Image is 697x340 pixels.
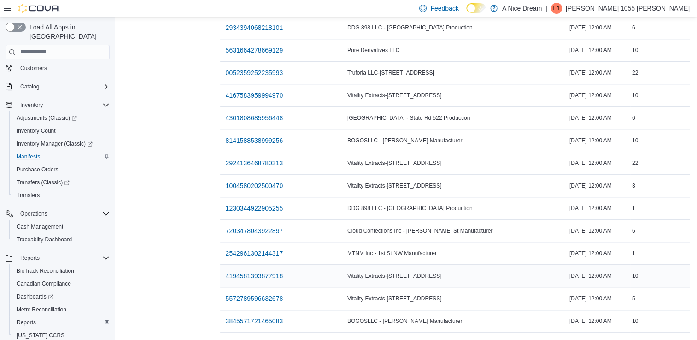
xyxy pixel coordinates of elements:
[13,304,70,315] a: Metrc Reconciliation
[17,252,43,264] button: Reports
[632,250,635,257] span: 1
[13,138,96,149] a: Inventory Manager (Classic)
[20,83,39,90] span: Catalog
[632,114,635,122] span: 6
[226,46,283,55] span: 5631664278669129
[222,18,287,37] button: 2934394068218101
[568,67,630,78] div: [DATE] 12:00 AM
[545,3,547,14] p: |
[9,176,113,189] a: Transfers (Classic)
[13,278,110,289] span: Canadian Compliance
[17,179,70,186] span: Transfers (Classic)
[347,182,442,189] span: Vitality Extracts-[STREET_ADDRESS]
[632,295,635,302] span: 5
[222,289,287,308] button: 5572789596632678
[347,272,442,280] span: Vitality Extracts-[STREET_ADDRESS]
[13,221,67,232] a: Cash Management
[9,277,113,290] button: Canadian Compliance
[2,252,113,264] button: Reports
[347,250,437,257] span: MTNM Inc - 1st St NW Manufacturer
[13,164,110,175] span: Purchase Orders
[347,47,399,54] span: Pure Derivatives LLC
[226,294,283,303] span: 5572789596632678
[13,112,110,123] span: Adjustments (Classic)
[502,3,542,14] p: A Nice Dream
[9,264,113,277] button: BioTrack Reconciliation
[17,81,110,92] span: Catalog
[226,68,283,77] span: 0052359252235993
[20,254,40,262] span: Reports
[226,91,283,100] span: 4167583959994970
[347,227,492,234] span: Cloud Confections Inc - [PERSON_NAME] St Manufacturer
[17,208,110,219] span: Operations
[347,114,470,122] span: [GEOGRAPHIC_DATA] - State Rd 522 Production
[430,4,458,13] span: Feedback
[9,220,113,233] button: Cash Management
[222,41,287,59] button: 5631664278669129
[222,154,287,172] button: 2924136468780313
[17,81,43,92] button: Catalog
[26,23,110,41] span: Load All Apps in [GEOGRAPHIC_DATA]
[222,86,287,105] button: 4167583959994970
[13,138,110,149] span: Inventory Manager (Classic)
[226,113,283,123] span: 4301808685956448
[222,109,287,127] button: 4301808685956448
[17,267,74,275] span: BioTrack Reconciliation
[17,280,71,287] span: Canadian Compliance
[466,3,486,13] input: Dark Mode
[9,163,113,176] button: Purchase Orders
[347,159,442,167] span: Vitality Extracts-[STREET_ADDRESS]
[20,64,47,72] span: Customers
[13,190,43,201] a: Transfers
[13,291,57,302] a: Dashboards
[13,177,73,188] a: Transfers (Classic)
[568,203,630,214] div: [DATE] 12:00 AM
[568,293,630,304] div: [DATE] 12:00 AM
[226,158,283,168] span: 2924136468780313
[17,140,93,147] span: Inventory Manager (Classic)
[2,207,113,220] button: Operations
[13,151,110,162] span: Manifests
[13,177,110,188] span: Transfers (Classic)
[226,136,283,145] span: 8141588538999256
[13,151,44,162] a: Manifests
[632,227,635,234] span: 6
[13,317,40,328] a: Reports
[13,265,78,276] a: BioTrack Reconciliation
[9,303,113,316] button: Metrc Reconciliation
[568,225,630,236] div: [DATE] 12:00 AM
[222,131,287,150] button: 8141588538999256
[632,159,638,167] span: 22
[226,204,283,213] span: 1230344922905255
[17,114,77,122] span: Adjustments (Classic)
[347,137,462,144] span: BOGOSLLC - [PERSON_NAME] Manufacturer
[17,332,64,339] span: [US_STATE] CCRS
[20,101,43,109] span: Inventory
[17,63,51,74] a: Customers
[13,164,62,175] a: Purchase Orders
[2,80,113,93] button: Catalog
[9,189,113,202] button: Transfers
[222,267,287,285] button: 4194581393877918
[17,166,59,173] span: Purchase Orders
[17,223,63,230] span: Cash Management
[18,4,60,13] img: Cova
[13,125,110,136] span: Inventory Count
[17,192,40,199] span: Transfers
[9,111,113,124] a: Adjustments (Classic)
[632,47,638,54] span: 10
[17,306,66,313] span: Metrc Reconciliation
[632,182,635,189] span: 3
[347,92,442,99] span: Vitality Extracts-[STREET_ADDRESS]
[347,24,473,31] span: DDG 898 LLC - [GEOGRAPHIC_DATA] Production
[632,317,638,325] span: 10
[226,181,283,190] span: 1004580202500470
[566,3,690,14] p: [PERSON_NAME] 1055 [PERSON_NAME]
[17,100,47,111] button: Inventory
[226,271,283,281] span: 4194581393877918
[9,150,113,163] button: Manifests
[568,158,630,169] div: [DATE] 12:00 AM
[347,317,462,325] span: BOGOSLLC - [PERSON_NAME] Manufacturer
[13,304,110,315] span: Metrc Reconciliation
[568,248,630,259] div: [DATE] 12:00 AM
